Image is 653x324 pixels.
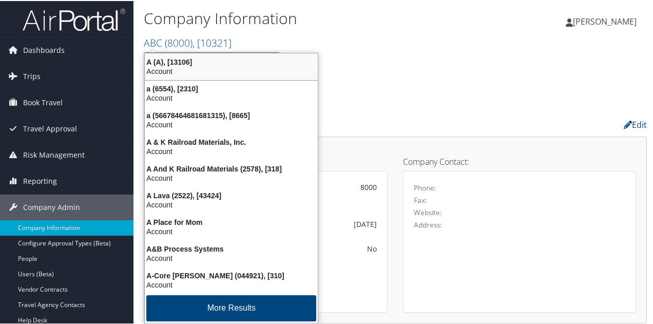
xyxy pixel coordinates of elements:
[139,217,324,226] div: A Place for Mom
[23,89,63,115] span: Book Travel
[139,146,324,155] div: Account
[139,279,324,289] div: Account
[139,199,324,208] div: Account
[414,206,442,217] label: Website:
[144,35,232,49] a: ABC
[193,35,232,49] span: , [ 10321 ]
[139,253,324,262] div: Account
[144,7,479,28] h1: Company Information
[414,194,427,204] label: Fax:
[23,167,57,193] span: Reporting
[146,294,316,320] button: More Results
[139,83,324,92] div: a (6554), [2310]
[139,270,324,279] div: A-Core [PERSON_NAME] (044921), [310]
[144,51,279,70] input: Search Accounts
[414,182,436,192] label: Phone:
[139,226,324,235] div: Account
[139,110,324,119] div: a (56678464681681315), [8665]
[23,141,85,167] span: Risk Management
[139,92,324,102] div: Account
[23,7,125,31] img: airportal-logo.png
[139,173,324,182] div: Account
[139,137,324,146] div: A & K Railroad Materials, Inc.
[139,66,324,75] div: Account
[139,190,324,199] div: A Lava (2522), [43424]
[139,163,324,173] div: A And K Railroad Materials (2578), [318]
[414,219,442,229] label: Address:
[566,5,647,36] a: [PERSON_NAME]
[139,243,324,253] div: A&B Process Systems
[165,35,193,49] span: ( 8000 )
[23,194,80,219] span: Company Admin
[139,56,324,66] div: A (A), [13106]
[139,119,324,128] div: Account
[624,118,647,129] a: Edit
[403,157,636,165] h4: Company Contact:
[573,15,637,26] span: [PERSON_NAME]
[23,36,65,62] span: Dashboards
[23,63,41,88] span: Trips
[23,115,77,141] span: Travel Approval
